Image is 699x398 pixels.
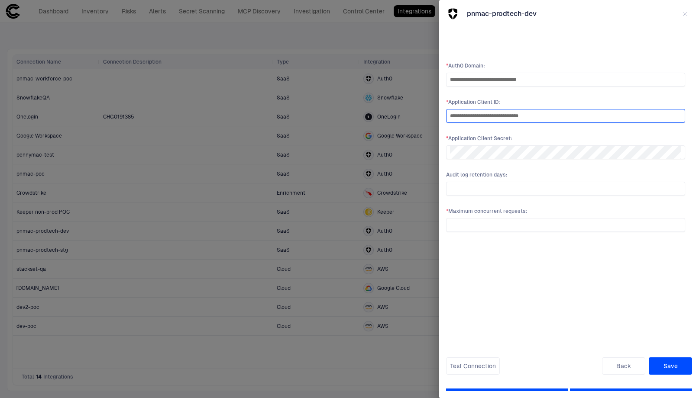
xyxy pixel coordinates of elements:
button: Back [602,357,645,375]
button: Save [649,357,692,375]
span: pnmac-prodtech-dev [467,10,537,18]
span: Application Client Secret : [446,135,685,142]
button: Test Connection [446,357,500,375]
span: Auth0 Domain : [446,62,685,69]
div: Auth0 [446,7,460,21]
span: Application Client ID : [446,99,685,106]
span: Maximum concurrent requests : [446,208,685,215]
span: Audit log retention days : [446,171,685,178]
